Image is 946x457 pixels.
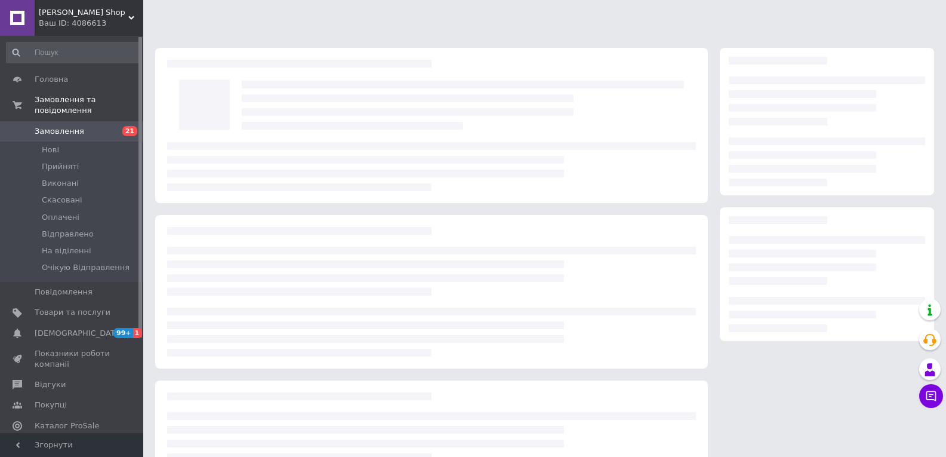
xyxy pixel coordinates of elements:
[42,229,94,240] span: Відправлено
[42,145,59,155] span: Нові
[6,42,141,63] input: Пошук
[39,18,143,29] div: Ваш ID: 4086613
[35,421,99,431] span: Каталог ProSale
[35,328,123,339] span: [DEMOGRAPHIC_DATA]
[42,195,82,206] span: Скасовані
[122,126,137,136] span: 21
[42,262,130,273] span: Очікую Відправлення
[42,161,79,172] span: Прийняті
[35,287,93,297] span: Повідомлення
[35,348,110,370] span: Показники роботи компанії
[35,400,67,410] span: Покупці
[35,307,110,318] span: Товари та послуги
[42,246,91,256] span: На віділенні
[42,178,79,189] span: Виконані
[133,328,143,338] span: 1
[919,384,943,408] button: Чат з покупцем
[39,7,128,18] span: Tyler Shop
[35,74,68,85] span: Головна
[35,94,143,116] span: Замовлення та повідомлення
[113,328,133,338] span: 99+
[35,379,66,390] span: Відгуки
[42,212,79,223] span: Оплачені
[35,126,84,137] span: Замовлення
